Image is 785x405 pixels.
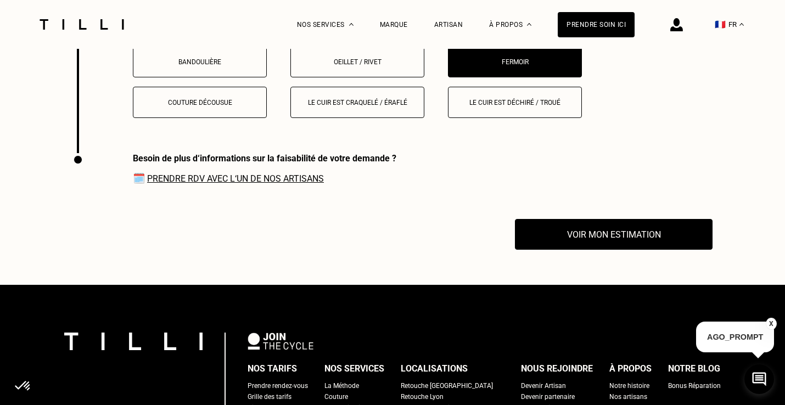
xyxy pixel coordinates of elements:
[139,99,261,106] p: Couture décousue
[401,361,468,377] div: Localisations
[515,219,713,250] button: Voir mon estimation
[668,380,721,391] a: Bonus Réparation
[448,87,582,118] button: Le cuir est déchiré / troué
[558,12,635,37] a: Prendre soin ici
[521,380,566,391] a: Devenir Artisan
[448,46,582,77] button: Fermoir
[521,391,575,402] a: Devenir partenaire
[670,18,683,31] img: icône connexion
[133,153,396,164] div: Besoin de plus d‘informations sur la faisabilité de votre demande ?
[248,333,313,349] img: logo Join The Cycle
[296,99,418,106] p: Le cuir est craquelé / éraflé
[133,87,267,118] button: Couture décousue
[739,23,744,26] img: menu déroulant
[609,361,652,377] div: À propos
[290,87,424,118] button: Le cuir est craquelé / éraflé
[454,99,576,106] p: Le cuir est déchiré / troué
[248,391,291,402] a: Grille des tarifs
[454,58,576,66] p: Fermoir
[609,391,647,402] a: Nos artisans
[668,361,720,377] div: Notre blog
[349,23,354,26] img: Menu déroulant
[324,361,384,377] div: Nos services
[609,380,649,391] a: Notre histoire
[248,361,297,377] div: Nos tarifs
[434,21,463,29] a: Artisan
[715,19,726,30] span: 🇫🇷
[696,322,774,352] p: AGO_PROMPT
[139,58,261,66] p: Bandoulière
[324,391,348,402] a: Couture
[766,318,777,330] button: X
[296,58,418,66] p: Oeillet / rivet
[324,380,359,391] a: La Méthode
[248,380,308,391] a: Prendre rendez-vous
[380,21,408,29] a: Marque
[401,391,444,402] a: Retouche Lyon
[133,46,267,77] button: Bandoulière
[147,173,324,184] a: Prendre RDV avec l‘un de nos artisans
[290,46,424,77] button: Oeillet / rivet
[133,172,396,184] span: 🗓️
[521,361,593,377] div: Nous rejoindre
[36,19,128,30] img: Logo du service de couturière Tilli
[64,333,203,350] img: logo Tilli
[527,23,531,26] img: Menu déroulant à propos
[401,380,493,391] a: Retouche [GEOGRAPHIC_DATA]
